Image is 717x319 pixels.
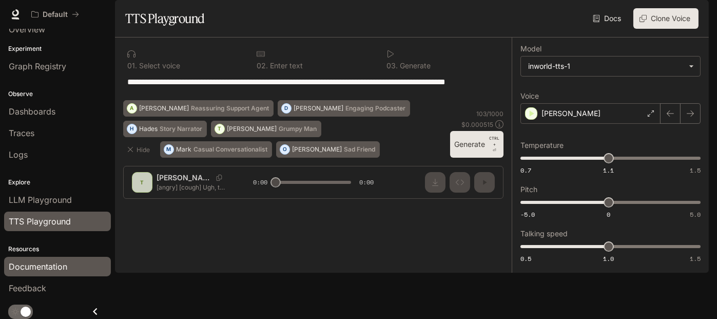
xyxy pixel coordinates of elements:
span: 5.0 [690,210,701,219]
a: Docs [591,8,625,29]
button: MMarkCasual Conversationalist [160,141,272,158]
p: Talking speed [520,230,568,237]
div: A [127,100,137,117]
span: 0.5 [520,254,531,263]
button: Hide [123,141,156,158]
button: All workspaces [27,4,84,25]
button: T[PERSON_NAME]Grumpy Man [211,121,321,137]
div: O [280,141,289,158]
p: 0 2 . [257,62,268,69]
p: 103 / 1000 [476,109,503,118]
p: Reassuring Support Agent [191,105,269,111]
p: Voice [520,92,539,100]
span: 1.5 [690,254,701,263]
div: inworld-tts-1 [521,57,700,76]
div: D [282,100,291,117]
span: 1.1 [603,166,614,175]
button: O[PERSON_NAME]Sad Friend [276,141,380,158]
button: D[PERSON_NAME]Engaging Podcaster [278,100,410,117]
p: Temperature [520,142,564,149]
div: H [127,121,137,137]
div: T [215,121,224,137]
p: Generate [398,62,431,69]
p: Model [520,45,541,52]
span: 0 [607,210,610,219]
p: Default [43,10,68,19]
p: $ 0.000515 [461,120,493,129]
p: CTRL + [489,135,499,147]
span: -5.0 [520,210,535,219]
p: ⏎ [489,135,499,154]
p: Grumpy Man [279,126,317,132]
h1: TTS Playground [125,8,205,29]
p: Enter text [268,62,303,69]
p: Engaging Podcaster [345,105,405,111]
span: 0.7 [520,166,531,175]
div: M [164,141,173,158]
span: 1.5 [690,166,701,175]
button: GenerateCTRL +⏎ [450,131,503,158]
p: Select voice [137,62,180,69]
p: Casual Conversationalist [193,146,267,153]
p: [PERSON_NAME] [541,108,600,119]
p: 0 1 . [127,62,137,69]
p: 0 3 . [386,62,398,69]
button: HHadesStory Narrator [123,121,207,137]
button: A[PERSON_NAME]Reassuring Support Agent [123,100,274,117]
button: Clone Voice [633,8,699,29]
p: [PERSON_NAME] [294,105,343,111]
p: [PERSON_NAME] [227,126,277,132]
div: inworld-tts-1 [528,61,684,71]
p: Pitch [520,186,537,193]
p: [PERSON_NAME] [292,146,342,153]
p: Story Narrator [160,126,202,132]
p: [PERSON_NAME] [139,105,189,111]
p: Mark [176,146,191,153]
p: Hades [139,126,158,132]
p: Sad Friend [344,146,375,153]
span: 1.0 [603,254,614,263]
